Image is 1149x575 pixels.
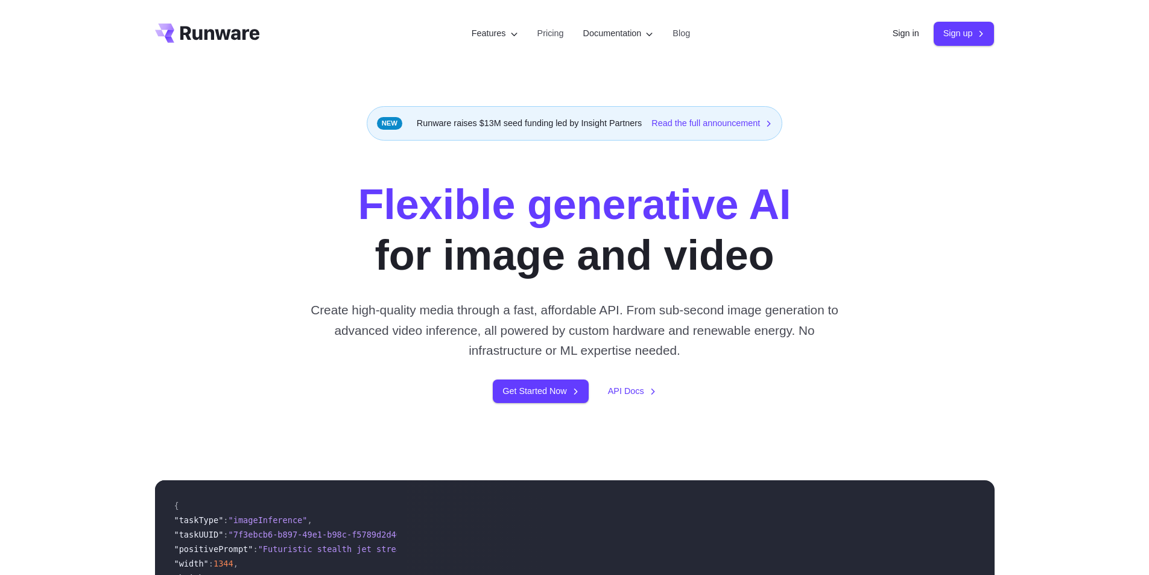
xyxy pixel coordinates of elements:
a: Blog [673,27,690,40]
a: Sign in [893,27,919,40]
a: Sign up [934,22,995,45]
h1: for image and video [358,179,791,281]
a: Go to / [155,24,260,43]
a: Pricing [537,27,564,40]
span: { [174,501,179,510]
span: : [209,559,214,568]
p: Create high-quality media through a fast, affordable API. From sub-second image generation to adv... [306,300,843,360]
span: "imageInference" [229,515,308,525]
span: "Futuristic stealth jet streaking through a neon-lit cityscape with glowing purple exhaust" [258,544,707,554]
span: , [307,515,312,525]
a: API Docs [608,384,656,398]
a: Read the full announcement [651,116,772,130]
span: "7f3ebcb6-b897-49e1-b98c-f5789d2d40d7" [229,530,416,539]
span: "width" [174,559,209,568]
span: : [223,515,228,525]
span: "positivePrompt" [174,544,253,554]
span: : [223,530,228,539]
span: : [253,544,258,554]
span: 1344 [214,559,233,568]
a: Get Started Now [493,380,588,403]
strong: Flexible generative AI [358,181,791,228]
label: Features [472,27,518,40]
span: , [233,559,238,568]
div: Runware raises $13M seed funding led by Insight Partners [367,106,783,141]
label: Documentation [583,27,654,40]
span: "taskUUID" [174,530,224,539]
span: "taskType" [174,515,224,525]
